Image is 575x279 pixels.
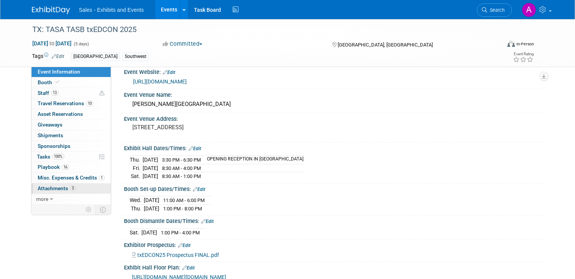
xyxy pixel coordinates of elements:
span: (5 days) [73,42,89,46]
div: [GEOGRAPHIC_DATA] [71,53,120,61]
td: Thu. [130,204,144,212]
span: Asset Reservations [38,111,83,117]
div: Southwest [122,53,149,61]
span: Booth [38,79,61,85]
a: Attachments3 [32,183,111,194]
span: Giveaways [38,122,62,128]
span: more [36,196,48,202]
td: [DATE] [141,228,157,236]
td: [DATE] [144,204,159,212]
div: Booth Dismantle Dates/Times: [124,215,543,225]
a: Event Information [32,67,111,77]
a: Edit [193,187,205,192]
a: Edit [201,219,214,224]
span: [DATE] [DATE] [32,40,72,47]
span: 13 [51,90,59,96]
a: Sponsorships [32,141,111,151]
div: Exhibitor Prospectus: [124,239,543,249]
td: [DATE] [143,164,158,172]
a: [URL][DOMAIN_NAME] [133,79,187,85]
pre: [STREET_ADDRESS] [132,124,291,131]
td: [DATE] [143,172,158,180]
span: 1:00 PM - 8:00 PM [163,206,202,212]
i: Booth reservation complete [56,80,59,84]
span: Staff [38,90,59,96]
a: Edit [52,54,64,59]
td: Fri. [130,164,143,172]
span: to [48,40,56,46]
span: Tasks [37,154,64,160]
td: Sat. [130,228,141,236]
span: Attachments [38,185,76,191]
span: Shipments [38,132,63,138]
span: Playbook [38,164,69,170]
a: Search [477,3,512,17]
div: Event Website: [124,66,543,76]
span: 8:30 AM - 1:00 PM [162,173,201,179]
button: Committed [160,40,205,48]
a: more [32,194,111,204]
div: In-Person [516,41,534,47]
span: 100% [52,154,64,159]
div: Event Venue Name: [124,89,543,99]
span: 1:00 PM - 4:00 PM [161,230,200,236]
div: Event Rating [513,52,534,56]
img: Ale Gonzalez [522,3,536,17]
span: [GEOGRAPHIC_DATA], [GEOGRAPHIC_DATA] [338,42,433,48]
td: Toggle Event Tabs [95,205,111,215]
span: Search [487,7,505,13]
span: 10 [86,101,94,106]
div: TX: TASA TASB txEDCON 2025 [30,23,491,37]
a: Playbook16 [32,162,111,172]
td: [DATE] [144,196,159,205]
td: Tags [32,52,64,61]
td: Thu. [130,156,143,164]
span: 3:30 PM - 6:30 PM [162,157,201,163]
span: Sponsorships [38,143,70,149]
div: [PERSON_NAME][GEOGRAPHIC_DATA] [130,98,538,110]
td: Sat. [130,172,143,180]
div: Exhibit Hall Floor Plan: [124,262,543,272]
img: ExhibitDay [32,6,70,14]
span: txEDCON25 Prospectus FINAL.pdf [137,252,219,258]
a: Edit [178,243,191,248]
a: Edit [182,265,195,271]
td: OPENING RECEPTION IN [GEOGRAPHIC_DATA] [202,156,303,164]
a: txEDCON25 Prospectus FINAL.pdf [132,252,219,258]
span: Travel Reservations [38,100,94,106]
span: 11:00 AM - 6:00 PM [163,197,205,203]
div: Event Venue Address: [124,113,543,123]
span: 3 [70,185,76,191]
div: Exhibit Hall Dates/Times: [124,143,543,152]
a: Travel Reservations10 [32,98,111,109]
a: Edit [189,146,201,151]
td: [DATE] [143,156,158,164]
span: Event Information [38,69,80,75]
td: Personalize Event Tab Strip [82,205,95,215]
a: Staff13 [32,88,111,98]
div: Event Format [460,40,534,51]
a: Booth [32,77,111,88]
div: Booth Set-up Dates/Times: [124,183,543,193]
td: Wed. [130,196,144,205]
img: Format-Inperson.png [507,41,515,47]
a: Giveaways [32,120,111,130]
a: Asset Reservations [32,109,111,119]
a: Misc. Expenses & Credits1 [32,173,111,183]
span: 16 [62,164,69,170]
a: Edit [163,70,175,75]
a: Tasks100% [32,152,111,162]
span: Misc. Expenses & Credits [38,175,105,181]
span: 1 [99,175,105,181]
span: 8:30 AM - 4:00 PM [162,165,201,171]
a: Shipments [32,130,111,141]
span: Potential Scheduling Conflict -- at least one attendee is tagged in another overlapping event. [99,90,105,97]
span: Sales - Exhibits and Events [79,7,144,13]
